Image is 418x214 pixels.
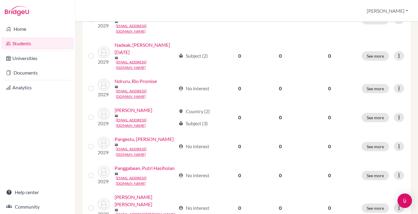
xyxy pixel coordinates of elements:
[116,59,176,70] a: [EMAIL_ADDRESS][DOMAIN_NAME]
[115,164,175,172] a: Panggabean, Putri Hasiholan
[179,204,209,212] div: No interest
[116,117,176,128] a: [EMAIL_ADDRESS][DOMAIN_NAME]
[179,173,183,178] span: account_circle
[115,20,118,24] span: mail
[305,85,354,92] p: 0
[1,186,74,198] a: Help center
[115,172,118,176] span: mail
[98,22,110,29] p: 2029
[98,91,110,98] p: 2029
[115,143,118,147] span: mail
[259,161,301,190] td: 0
[116,146,176,157] a: [EMAIL_ADDRESS][DOMAIN_NAME]
[179,143,209,150] div: No interest
[1,23,74,35] a: Home
[220,132,259,161] td: 0
[116,23,176,34] a: [EMAIL_ADDRESS][DOMAIN_NAME]
[259,74,301,103] td: 0
[179,86,183,91] span: account_circle
[98,137,110,149] img: Pangestu, Edbert Royce
[98,166,110,178] img: Panggabean, Putri Hasiholan
[220,74,259,103] td: 0
[220,161,259,190] td: 0
[98,149,110,156] p: 2029
[115,136,174,143] a: Pangestu, [PERSON_NAME]
[1,201,74,213] a: Community
[220,103,259,132] td: 0
[115,107,152,114] a: [PERSON_NAME]
[5,6,29,16] img: Bridge-U
[362,142,389,151] button: See more
[1,37,74,50] a: Students
[179,172,209,179] div: No interest
[1,52,74,64] a: Universities
[98,120,110,127] p: 2029
[1,81,74,94] a: Analytics
[98,46,110,58] img: Nadeak, Yesaya Raja Pengarapen
[1,67,74,79] a: Documents
[362,113,389,122] button: See more
[98,178,110,185] p: 2029
[115,85,118,89] span: mail
[362,203,389,213] button: See more
[179,120,208,127] div: Subject (3)
[116,88,176,99] a: [EMAIL_ADDRESS][DOMAIN_NAME]
[179,52,208,59] div: Subject (2)
[364,5,411,17] button: [PERSON_NAME]
[115,78,157,85] a: Ndruru, Rio Promise
[259,132,301,161] td: 0
[305,114,354,121] p: 0
[179,121,183,126] span: local_library
[179,206,183,210] span: account_circle
[98,58,110,65] p: 2029
[115,114,118,118] span: mail
[362,51,389,61] button: See more
[259,38,301,74] td: 0
[259,103,301,132] td: 0
[362,84,389,93] button: See more
[98,79,110,91] img: Ndruru, Rio Promise
[116,175,176,186] a: [EMAIL_ADDRESS][DOMAIN_NAME]
[179,85,209,92] div: No interest
[115,193,176,208] a: [PERSON_NAME] [PERSON_NAME]
[179,53,183,58] span: local_library
[115,56,118,60] span: mail
[98,108,110,120] img: Nobel, Erica Arianna
[115,41,176,56] a: Nadeak, [PERSON_NAME][DATE]
[115,208,118,212] span: mail
[397,193,412,208] div: Open Intercom Messenger
[305,143,354,150] p: 0
[305,172,354,179] p: 0
[98,198,110,210] img: Phan, Colleen Xaviera
[179,144,183,149] span: account_circle
[305,204,354,212] p: 0
[179,109,183,114] span: location_on
[220,38,259,74] td: 0
[362,171,389,180] button: See more
[179,108,210,115] div: Country (2)
[305,52,354,59] p: 0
